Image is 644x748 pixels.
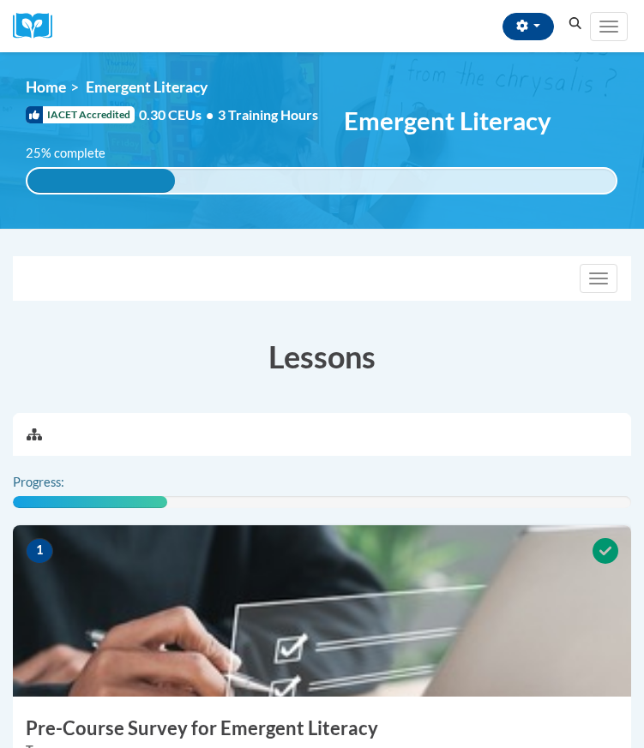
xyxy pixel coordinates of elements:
[86,78,208,96] span: Emergent Literacy
[206,106,214,123] span: •
[139,105,218,124] span: 0.30 CEUs
[26,144,124,163] label: 25% complete
[13,715,631,742] h3: Pre-Course Survey for Emergent Literacy
[27,169,175,193] div: 25% complete
[13,473,111,492] label: Progress:
[13,13,64,39] a: Cox Campus
[13,335,631,378] h3: Lessons
[26,538,53,564] span: 1
[563,14,588,34] button: Search
[26,106,135,123] span: IACET Accredited
[13,13,64,39] img: Logo brand
[503,13,554,40] button: Account Settings
[26,78,66,96] a: Home
[344,105,551,135] span: Emergent Literacy
[218,106,318,123] span: 3 Training Hours
[13,525,631,697] img: Course Image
